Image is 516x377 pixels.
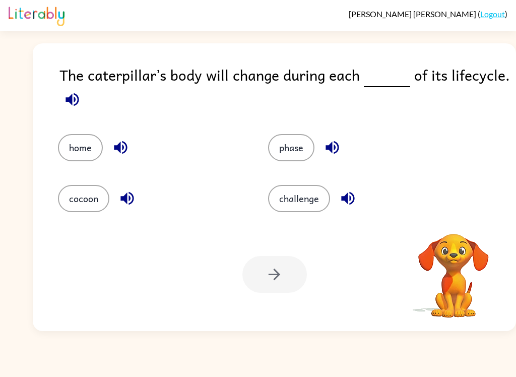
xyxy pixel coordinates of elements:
[59,64,516,114] div: The caterpillar’s body will change during each of its lifecycle.
[268,134,314,161] button: phase
[58,134,103,161] button: home
[349,9,507,19] div: ( )
[9,4,64,26] img: Literably
[58,185,109,212] button: cocoon
[268,185,330,212] button: challenge
[349,9,478,19] span: [PERSON_NAME] [PERSON_NAME]
[480,9,505,19] a: Logout
[403,218,504,319] video: Your browser must support playing .mp4 files to use Literably. Please try using another browser.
